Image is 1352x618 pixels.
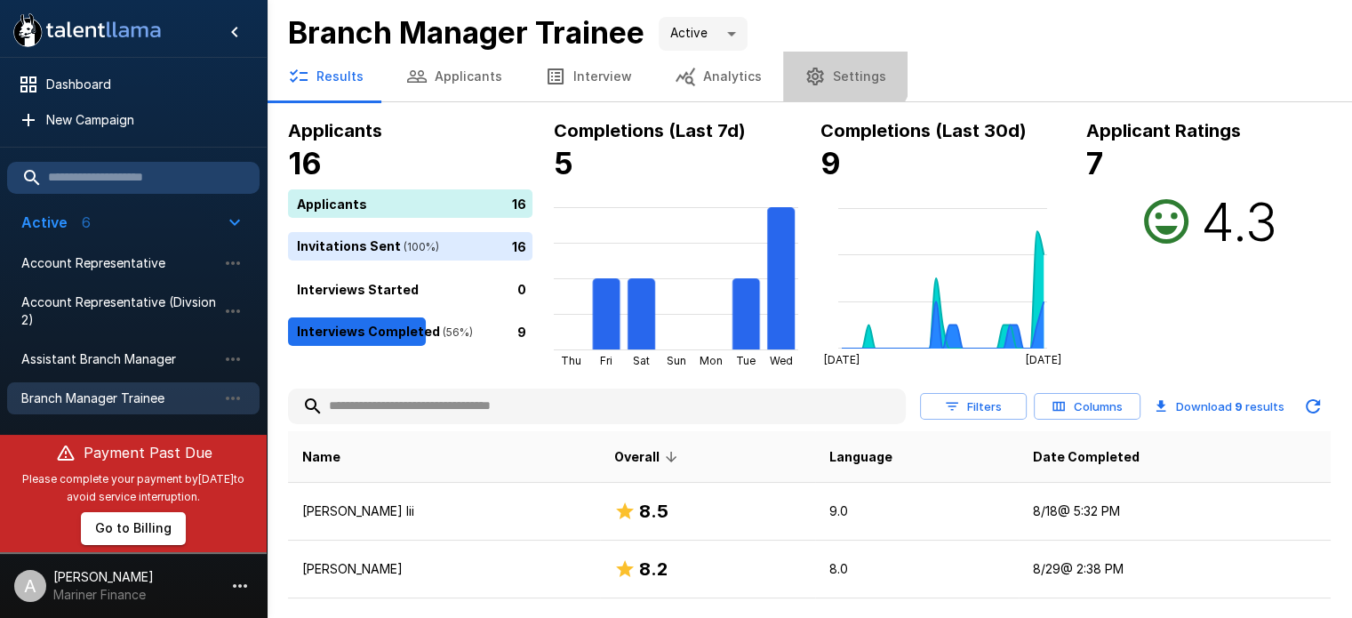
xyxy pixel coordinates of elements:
[1200,189,1276,253] h2: 4.3
[512,237,526,255] p: 16
[639,497,668,526] h6: 8.5
[1148,389,1292,424] button: Download 9 results
[820,145,841,181] b: 9
[1295,389,1331,424] button: Updated Today - 2:57 PM
[302,446,340,468] span: Name
[302,560,586,578] p: [PERSON_NAME]
[512,194,526,213] p: 16
[667,354,686,367] tspan: Sun
[1086,120,1241,141] b: Applicant Ratings
[267,52,385,101] button: Results
[1019,483,1331,541] td: 8/18 @ 5:32 PM
[614,446,683,468] span: Overall
[639,555,668,583] h6: 8.2
[1235,399,1243,413] b: 9
[385,52,524,101] button: Applicants
[1019,541,1331,598] td: 8/29 @ 2:38 PM
[288,120,382,141] b: Applicants
[1086,145,1103,181] b: 7
[770,354,793,367] tspan: Wed
[829,446,892,468] span: Language
[600,354,612,367] tspan: Fri
[288,145,322,181] b: 16
[288,14,644,51] b: Branch Manager Trainee
[517,279,526,298] p: 0
[829,560,1004,578] p: 8.0
[517,322,526,341] p: 9
[633,354,650,367] tspan: Sat
[920,393,1027,421] button: Filters
[554,145,573,181] b: 5
[554,120,746,141] b: Completions (Last 7d)
[820,120,1027,141] b: Completions (Last 30d)
[783,52,908,101] button: Settings
[823,353,859,366] tspan: [DATE]
[829,502,1004,520] p: 9.0
[653,52,783,101] button: Analytics
[524,52,653,101] button: Interview
[736,354,756,367] tspan: Tue
[1026,353,1061,366] tspan: [DATE]
[659,17,748,51] div: Active
[1034,393,1140,421] button: Columns
[302,502,586,520] p: [PERSON_NAME] Iii
[562,354,582,367] tspan: Thu
[700,354,723,367] tspan: Mon
[1033,446,1140,468] span: Date Completed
